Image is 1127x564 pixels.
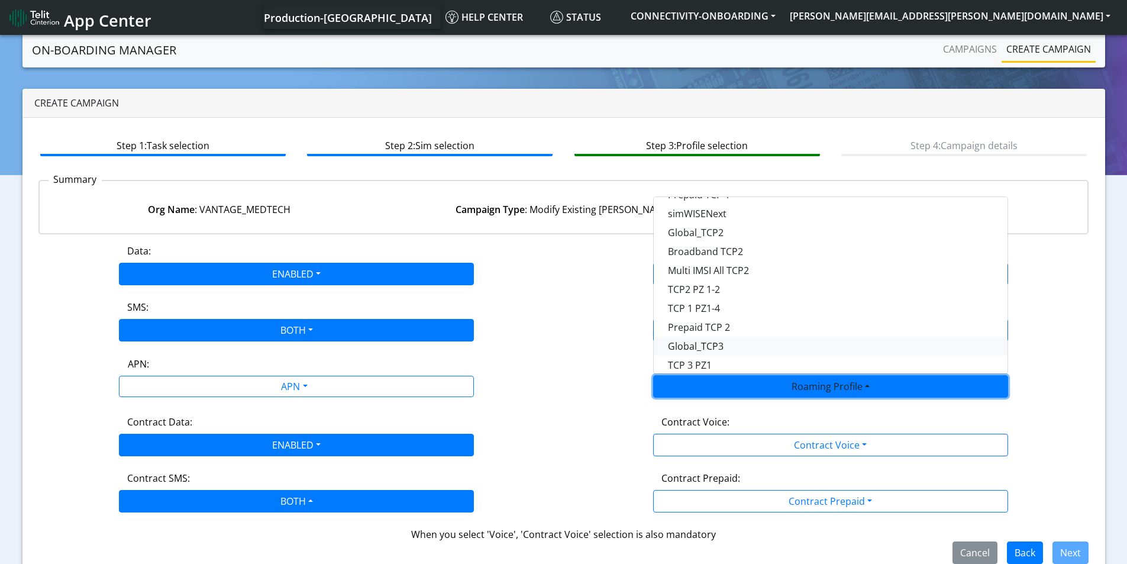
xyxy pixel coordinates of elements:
[654,337,1007,356] button: Global_TCP3
[119,319,474,341] button: BOTH
[119,263,474,285] button: ENABLED
[307,134,553,156] btn: Step 2: Sim selection
[545,5,624,29] a: Status
[148,203,195,216] strong: Org Name
[263,5,431,29] a: Your current platform instance
[32,38,176,62] a: On-Boarding Manager
[938,37,1002,61] a: Campaigns
[127,244,151,258] label: Data:
[128,357,149,371] label: APN:
[445,11,523,24] span: Help center
[264,11,432,25] span: Production-[GEOGRAPHIC_DATA]
[49,172,102,186] p: Summary
[574,134,820,156] btn: Step 3: Profile selection
[952,542,997,564] button: Cancel
[661,471,740,485] label: Contract Prepaid:
[119,490,474,513] button: BOTH
[654,204,1007,223] button: simWISENext
[783,5,1118,27] button: [PERSON_NAME][EMAIL_ADDRESS][PERSON_NAME][DOMAIN_NAME]
[653,434,1008,456] button: Contract Voice
[127,300,148,314] label: SMS:
[456,203,525,216] strong: Campaign Type
[9,8,59,27] img: logo-telit-cinterion-gw-new.png
[22,89,1105,118] div: Create campaign
[653,196,1008,374] div: ENABLED
[391,202,735,217] div: : Modify Existing [PERSON_NAME]
[106,376,481,399] div: APN
[1002,37,1096,61] a: Create campaign
[127,471,190,485] label: Contract SMS:
[64,9,151,31] span: App Center
[127,415,192,429] label: Contract Data:
[445,11,458,24] img: knowledge.svg
[654,318,1007,337] button: Prepaid TCP 2
[654,299,1007,318] button: TCP 1 PZ1-4
[119,434,474,456] button: ENABLED
[1007,542,1043,564] button: Back
[654,242,1007,261] button: Broadband TCP2
[654,223,1007,242] button: Global_TCP2
[9,5,150,30] a: App Center
[624,5,783,27] button: CONNECTIVITY-ONBOARDING
[1052,542,1089,564] button: Next
[40,134,286,156] btn: Step 1: Task selection
[47,202,391,217] div: : VANTAGE_MEDTECH
[550,11,601,24] span: Status
[653,490,1008,513] button: Contract Prepaid
[654,261,1007,280] button: Multi IMSI All TCP2
[661,415,729,429] label: Contract Voice:
[441,5,545,29] a: Help center
[654,356,1007,375] button: TCP 3 PZ1
[550,11,563,24] img: status.svg
[653,375,1008,398] button: Roaming Profile
[654,280,1007,299] button: TCP2 PZ 1-2
[841,134,1087,156] btn: Step 4: Campaign details
[38,527,1089,542] div: When you select 'Voice', 'Contract Voice' selection is also mandatory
